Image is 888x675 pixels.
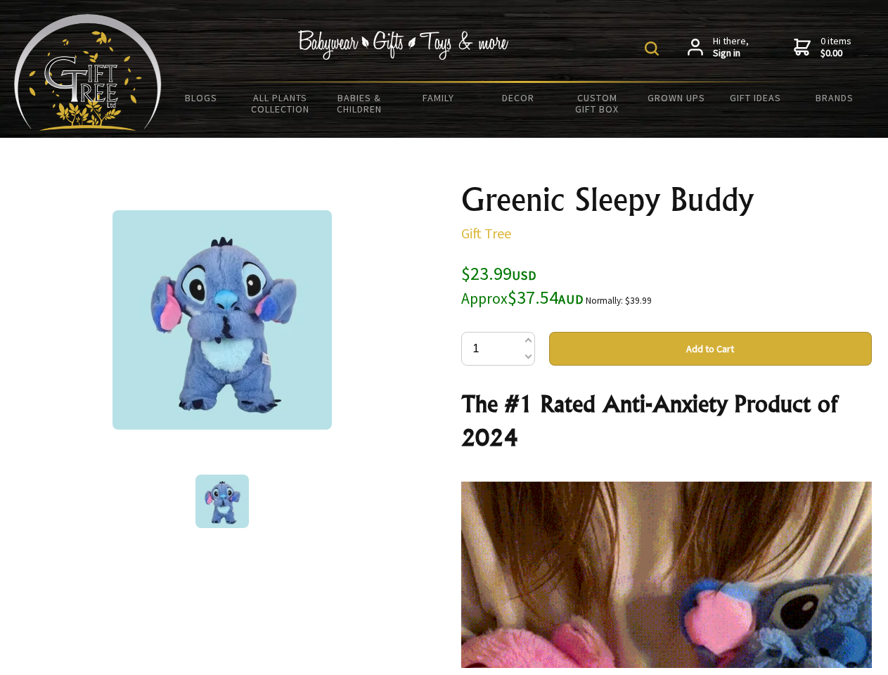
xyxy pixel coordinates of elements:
[241,83,321,124] a: All Plants Collection
[461,262,584,309] span: $23.99 $37.54
[821,47,851,60] strong: $0.00
[14,14,162,131] img: Babyware - Gifts - Toys and more...
[195,475,249,528] img: Greenic Sleepy Buddy
[512,267,536,283] span: USD
[794,35,851,60] a: 0 items$0.00
[688,35,749,60] a: Hi there,Sign in
[558,291,584,307] span: AUD
[320,83,399,124] a: Babies & Children
[461,224,511,242] a: Gift Tree
[636,83,716,112] a: Grown Ups
[713,47,749,60] strong: Sign in
[478,83,558,112] a: Decor
[558,83,637,124] a: Custom Gift Box
[716,83,795,112] a: Gift Ideas
[461,183,872,217] h1: Greenic Sleepy Buddy
[795,83,875,112] a: Brands
[461,289,508,308] small: Approx
[461,390,837,451] strong: The #1 Rated Anti-Anxiety Product of 2024
[162,83,241,112] a: BLOGS
[645,41,659,56] img: product search
[549,332,872,366] button: Add to Cart
[399,83,479,112] a: Family
[298,30,509,60] img: Babywear - Gifts - Toys & more
[713,35,749,60] span: Hi there,
[586,295,652,307] small: Normally: $39.99
[821,34,851,60] span: 0 items
[112,210,332,430] img: Greenic Sleepy Buddy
